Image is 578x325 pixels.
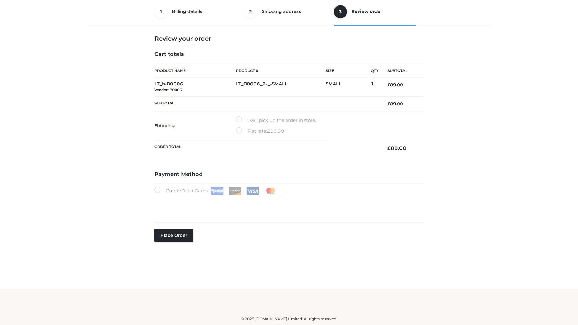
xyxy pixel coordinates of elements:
th: Product # [236,64,326,78]
span: £ [387,82,390,88]
span: £ [387,101,390,107]
img: Mastercard [264,187,277,195]
th: Product Name [154,64,236,78]
bdi: 89.00 [387,82,403,88]
label: Flat rate: [236,127,284,135]
span: £ [267,128,270,134]
th: Shipping [154,111,236,140]
th: Subtotal [378,64,424,78]
small: Vendor: B0006 [154,88,182,92]
span: £ [387,145,391,151]
h4: Payment Method [154,171,424,178]
td: LT_B0006_2-_-SMALL [236,78,326,97]
label: Credit/Debit Cards [154,187,278,195]
div: © 2025 [DOMAIN_NAME] Limited. All rights reserved. [89,316,489,322]
td: SMALL [326,78,371,97]
td: LT_b-B0006 [154,78,236,97]
bdi: 10.00 [267,128,284,134]
td: 1 [371,78,378,97]
bdi: 89.00 [387,145,406,151]
bdi: 89.00 [387,101,403,107]
h3: Review your order [154,35,424,42]
iframe: Secure payment input frame [153,194,422,216]
img: Amex [211,187,224,195]
th: Qty [371,64,378,78]
th: Size [326,64,368,78]
h4: Cart totals [154,51,424,58]
th: Order Total [154,140,378,156]
img: Visa [246,187,259,195]
img: Discover [228,187,241,195]
label: I will pick up the order in store. [236,116,316,124]
th: Subtotal [154,96,378,111]
button: Place order [154,229,193,242]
